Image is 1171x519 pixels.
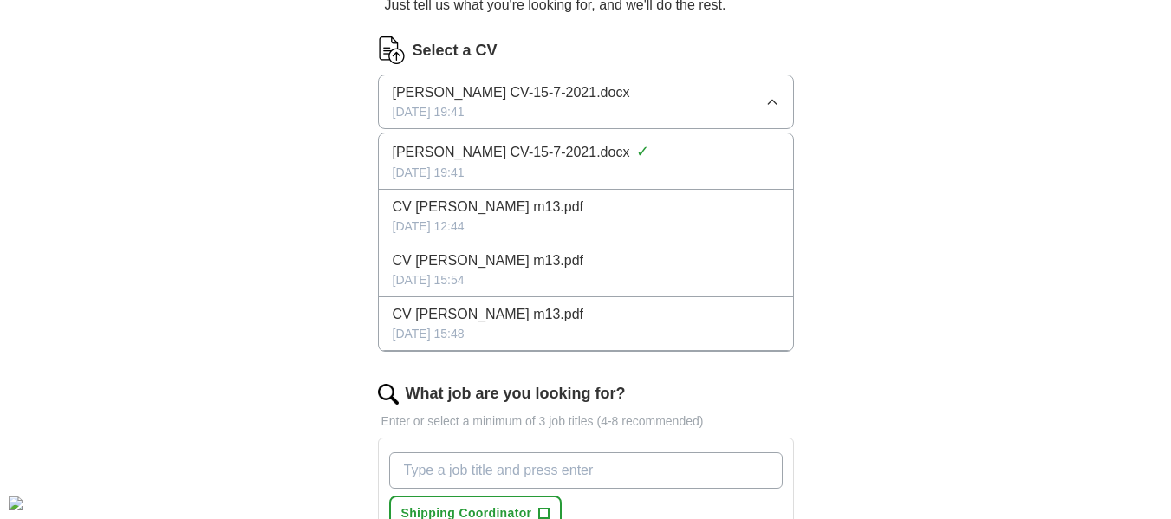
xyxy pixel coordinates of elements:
[406,382,626,405] label: What job are you looking for?
[393,325,779,343] div: [DATE] 15:48
[393,217,779,236] div: [DATE] 12:44
[9,496,23,510] div: Cookie consent button
[378,75,794,129] button: [PERSON_NAME] CV-15-7-2021.docx[DATE] 19:41
[393,142,630,163] span: [PERSON_NAME] CV-15-7-2021.docx
[389,452,783,489] input: Type a job title and press enter
[378,384,399,405] img: search.png
[393,82,630,103] span: [PERSON_NAME] CV-15-7-2021.docx
[393,103,465,121] span: [DATE] 19:41
[393,271,779,289] div: [DATE] 15:54
[378,412,794,431] p: Enter or select a minimum of 3 job titles (4-8 recommended)
[393,164,779,182] div: [DATE] 19:41
[393,250,584,271] span: CV [PERSON_NAME] m13.pdf
[393,304,584,325] span: CV [PERSON_NAME] m13.pdf
[413,39,498,62] label: Select a CV
[9,496,23,510] img: Cookie%20settings
[393,197,584,217] span: CV [PERSON_NAME] m13.pdf
[636,140,649,164] span: ✓
[378,36,406,64] img: CV Icon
